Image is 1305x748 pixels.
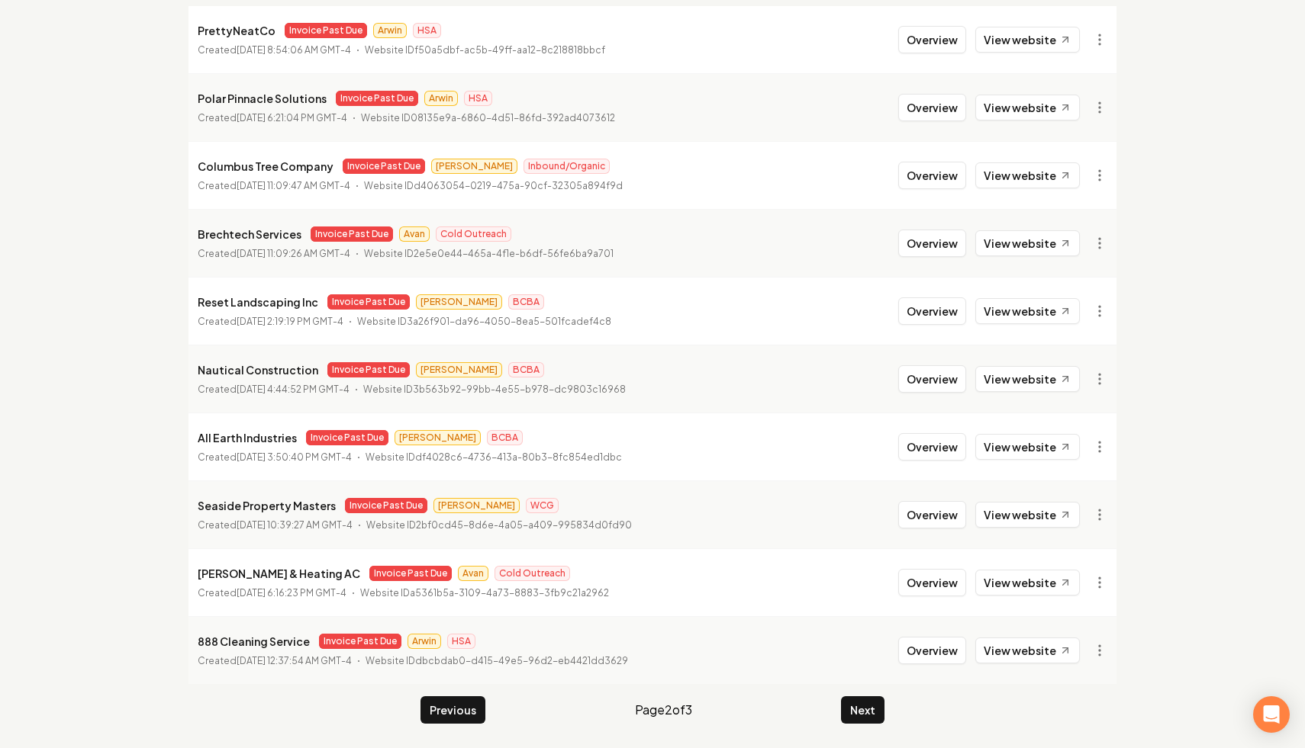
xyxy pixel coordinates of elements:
[237,519,353,531] time: [DATE] 10:39:27 AM GMT-4
[975,366,1080,392] a: View website
[198,496,336,515] p: Seaside Property Masters
[431,159,517,174] span: [PERSON_NAME]
[975,637,1080,663] a: View website
[198,586,346,601] p: Created
[635,701,692,719] span: Page 2 of 3
[198,518,353,533] p: Created
[198,246,350,262] p: Created
[898,501,966,528] button: Overview
[975,434,1080,460] a: View website
[237,112,347,124] time: [DATE] 6:21:04 PM GMT-4
[357,314,611,329] p: Website ID 3a26f901-da96-4050-8ea5-501fcadef4c8
[198,382,350,397] p: Created
[198,314,343,329] p: Created
[336,91,418,106] span: Invoice Past Due
[311,226,393,242] span: Invoice Past Due
[198,632,310,650] p: 888 Cleaning Service
[237,248,350,259] time: [DATE] 11:09:26 AM GMT-4
[898,26,966,53] button: Overview
[364,246,614,262] p: Website ID 2e5e0e44-465a-4f1e-b6df-56fe6ba9a701
[495,566,570,581] span: Cold Outreach
[416,362,502,377] span: [PERSON_NAME]
[975,502,1080,528] a: View website
[975,27,1080,53] a: View website
[361,111,615,126] p: Website ID 08135e9a-6860-4d51-86fd-392ad4073612
[408,634,441,649] span: Arwin
[416,294,502,310] span: [PERSON_NAME]
[898,433,966,461] button: Overview
[364,178,623,194] p: Website ID d4063054-0219-475a-90cf-32305a894f9d
[526,498,559,513] span: WCG
[237,655,352,666] time: [DATE] 12:37:54 AM GMT-4
[360,586,609,601] p: Website ID a5361b5a-3109-4a73-8883-3fb9c21a2962
[395,430,481,445] span: [PERSON_NAME]
[327,294,410,310] span: Invoice Past Due
[399,226,430,242] span: Avan
[420,696,485,724] button: Previous
[198,225,301,243] p: Brechtech Services
[327,362,410,377] span: Invoice Past Due
[237,384,350,395] time: [DATE] 4:44:52 PM GMT-4
[366,450,622,465] p: Website ID df4028c6-4736-413a-80b3-8fc854ed1dbc
[424,91,458,106] span: Arwin
[898,637,966,664] button: Overview
[433,498,520,513] span: [PERSON_NAME]
[198,564,360,583] p: [PERSON_NAME] & Heating AC
[198,111,347,126] p: Created
[198,361,318,379] p: Nautical Construction
[898,365,966,393] button: Overview
[198,157,333,175] p: Columbus Tree Company
[366,518,632,533] p: Website ID 2bf0cd45-8d6e-4a05-a409-995834d0fd90
[237,44,351,56] time: [DATE] 8:54:06 AM GMT-4
[345,498,427,513] span: Invoice Past Due
[975,298,1080,324] a: View website
[508,362,544,377] span: BCBA
[285,23,367,38] span: Invoice Past Due
[237,451,352,463] time: [DATE] 3:50:40 PM GMT-4
[198,450,352,465] p: Created
[237,180,350,191] time: [DATE] 11:09:47 AM GMT-4
[198,178,350,194] p: Created
[198,21,275,40] p: PrettyNeatCo
[198,429,297,447] p: All Earth Industries
[198,43,351,58] p: Created
[898,162,966,189] button: Overview
[524,159,610,174] span: Inbound/Organic
[365,43,605,58] p: Website ID f50a5dbf-ac5b-49ff-aa12-8c218818bbcf
[975,230,1080,256] a: View website
[975,570,1080,596] a: View website
[458,566,488,581] span: Avan
[366,653,628,669] p: Website ID dbcbdab0-d415-49e5-96d2-eb4421dd3629
[198,653,352,669] p: Created
[237,316,343,327] time: [DATE] 2:19:19 PM GMT-4
[447,634,475,649] span: HSA
[975,162,1080,188] a: View website
[436,226,511,242] span: Cold Outreach
[898,297,966,325] button: Overview
[198,89,327,108] p: Polar Pinnacle Solutions
[319,634,401,649] span: Invoice Past Due
[343,159,425,174] span: Invoice Past Due
[306,430,388,445] span: Invoice Past Due
[373,23,407,38] span: Arwin
[464,91,492,106] span: HSA
[975,95,1080,120] a: View website
[363,382,626,397] p: Website ID 3b563b92-99bb-4e55-b978-dc9803c16968
[508,294,544,310] span: BCBA
[198,293,318,311] p: Reset Landscaping Inc
[413,23,441,38] span: HSA
[487,430,523,445] span: BCBA
[237,587,346,599] time: [DATE] 6:16:23 PM GMT-4
[898,230,966,257] button: Overview
[898,94,966,121] button: Overview
[841,696,884,724] button: Next
[1253,696,1290,733] div: Open Intercom Messenger
[898,569,966,596] button: Overview
[369,566,452,581] span: Invoice Past Due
